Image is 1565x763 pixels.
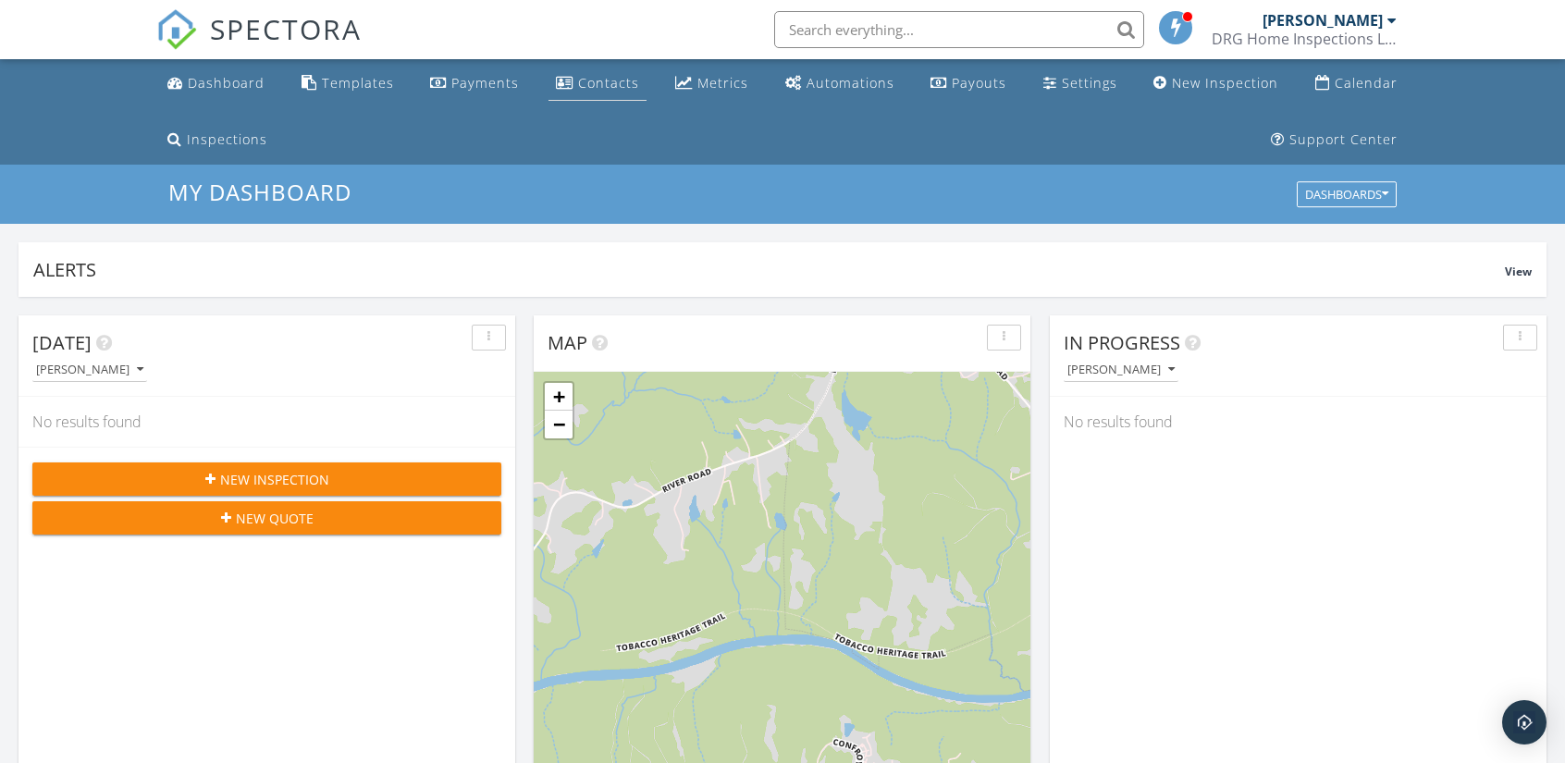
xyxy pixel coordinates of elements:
[1502,700,1547,745] div: Open Intercom Messenger
[1263,123,1405,157] a: Support Center
[1064,330,1180,355] span: In Progress
[668,67,756,101] a: Metrics
[1297,182,1397,208] button: Dashboards
[187,130,267,148] div: Inspections
[1062,74,1117,92] div: Settings
[32,330,92,355] span: [DATE]
[1308,67,1405,101] a: Calendar
[578,74,639,92] div: Contacts
[294,67,401,101] a: Templates
[33,257,1505,282] div: Alerts
[1263,11,1383,30] div: [PERSON_NAME]
[36,363,143,376] div: [PERSON_NAME]
[160,67,272,101] a: Dashboard
[807,74,894,92] div: Automations
[1050,397,1547,447] div: No results found
[156,9,197,50] img: The Best Home Inspection Software - Spectora
[220,470,329,489] span: New Inspection
[1289,130,1398,148] div: Support Center
[697,74,748,92] div: Metrics
[156,25,362,64] a: SPECTORA
[923,67,1014,101] a: Payouts
[451,74,519,92] div: Payments
[1067,363,1175,376] div: [PERSON_NAME]
[32,462,501,496] button: New Inspection
[168,177,351,207] span: My Dashboard
[188,74,265,92] div: Dashboard
[1505,264,1532,279] span: View
[1172,74,1278,92] div: New Inspection
[210,9,362,48] span: SPECTORA
[545,383,573,411] a: Zoom in
[774,11,1144,48] input: Search everything...
[1036,67,1125,101] a: Settings
[1212,30,1397,48] div: DRG Home Inspections LLC
[548,67,647,101] a: Contacts
[322,74,394,92] div: Templates
[1146,67,1286,101] a: New Inspection
[1064,358,1178,383] button: [PERSON_NAME]
[423,67,526,101] a: Payments
[952,74,1006,92] div: Payouts
[160,123,275,157] a: Inspections
[548,330,587,355] span: Map
[1335,74,1398,92] div: Calendar
[1305,189,1388,202] div: Dashboards
[32,501,501,535] button: New Quote
[545,411,573,438] a: Zoom out
[18,397,515,447] div: No results found
[778,67,902,101] a: Automations (Basic)
[32,358,147,383] button: [PERSON_NAME]
[236,509,314,528] span: New Quote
